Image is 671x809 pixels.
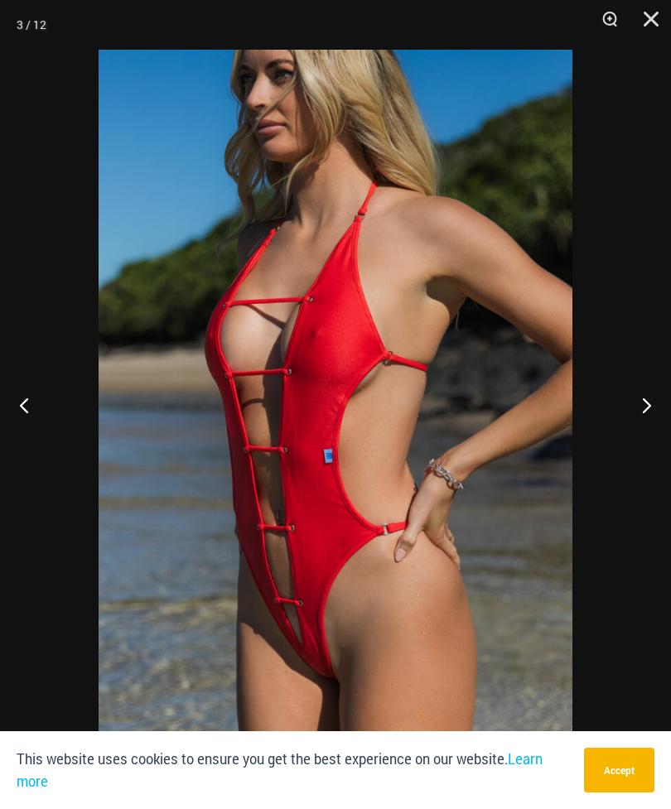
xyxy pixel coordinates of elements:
a: Learn more [17,750,543,790]
button: Next [609,364,671,446]
div: 3 / 12 [17,12,46,37]
img: Link Tangello 8650 One Piece Monokini 11 [99,50,572,759]
button: Accept [584,748,654,792]
p: This website uses cookies to ensure you get the best experience on our website. [17,748,572,792]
